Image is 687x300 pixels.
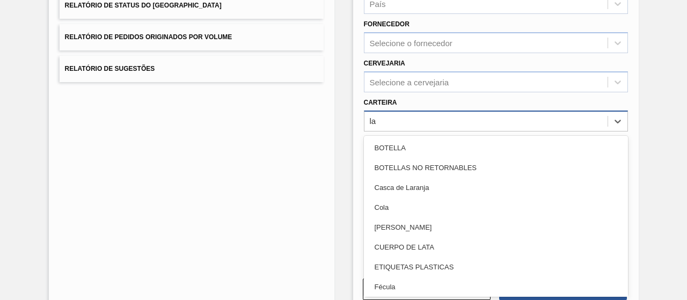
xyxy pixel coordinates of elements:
div: [PERSON_NAME] [364,217,628,237]
label: Fornecedor [364,20,410,28]
span: Relatório de Sugestões [65,65,155,72]
div: Selecione a cervejaria [370,77,449,86]
label: Cervejaria [364,60,405,67]
label: Carteira [364,99,397,106]
div: BOTELLA [364,138,628,158]
button: Limpar [363,279,491,300]
div: CUERPO DE LATA [364,237,628,257]
div: Casca de Laranja [364,178,628,197]
div: Fécula [364,277,628,297]
button: Relatório de Sugestões [60,56,324,82]
div: Selecione o fornecedor [370,39,452,48]
button: Relatório de Pedidos Originados por Volume [60,24,324,50]
span: Relatório de Status do [GEOGRAPHIC_DATA] [65,2,222,9]
div: Cola [364,197,628,217]
div: ETIQUETAS PLASTICAS [364,257,628,277]
div: BOTELLAS NO RETORNABLES [364,158,628,178]
span: Relatório de Pedidos Originados por Volume [65,33,232,41]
